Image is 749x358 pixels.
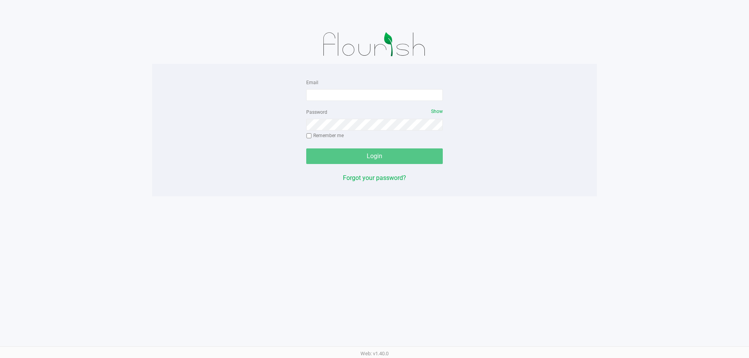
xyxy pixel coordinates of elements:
button: Forgot your password? [343,173,406,183]
label: Remember me [306,132,344,139]
input: Remember me [306,133,312,139]
span: Show [431,109,443,114]
label: Password [306,109,327,116]
span: Web: v1.40.0 [360,351,389,356]
label: Email [306,79,318,86]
